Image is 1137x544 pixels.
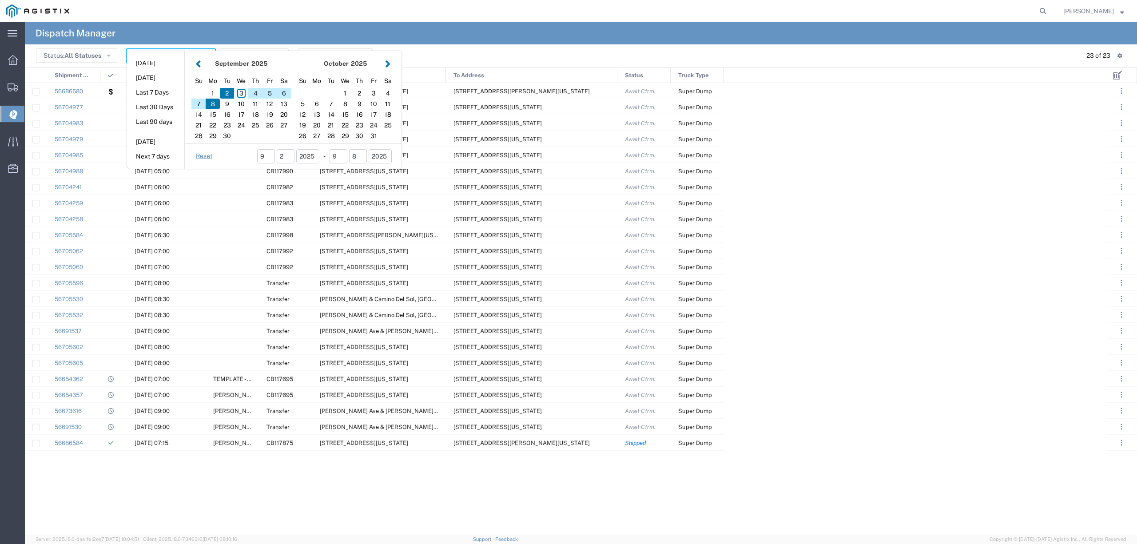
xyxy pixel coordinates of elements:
span: Status [625,68,643,83]
span: De Wolf Ave & E. Donner Ave, Clovis, California, United States [320,328,522,334]
a: 56704977 [55,104,83,111]
div: 5 [295,99,310,109]
span: Await Cfrm. [625,200,656,206]
span: 4165 E Childs Ave, Merced, California, 95341, United States [453,360,542,366]
div: 15 [206,109,220,120]
div: Wednesday [338,74,352,88]
span: 09/04/2025, 06:00 [135,184,170,191]
span: 09/04/2025, 09:00 [135,328,170,334]
span: 1771 Live Oak Blvd, Yuba City, California, 95991, United States [453,216,542,222]
span: 308 W Alluvial Ave, Clovis, California, 93611, United States [453,408,542,414]
a: Reset [196,152,212,161]
div: 3 [234,88,248,99]
div: 16 [352,109,366,120]
span: . . . [1121,198,1122,208]
div: 25 [248,120,262,131]
span: 6069 State Hwy 99w, Corning, California, 96021, United States [320,392,408,398]
div: 26 [262,120,277,131]
div: 13 [310,109,324,120]
span: . . . [1121,389,1122,400]
span: 09/03/2025, 09:00 [135,424,170,430]
button: [DATE] [127,56,184,70]
span: Truck Type [678,68,709,83]
div: 2 [220,88,234,99]
span: . . . [1121,262,1122,272]
span: Await Cfrm. [625,408,656,414]
span: 1050 North Court St, Redding, California, 96001, United States [453,376,542,382]
span: 201 Hydril Rd, Avenal, California, 93204, United States [453,120,542,127]
a: 56691537 [55,328,82,334]
input: dd [349,149,367,163]
button: ... [1115,389,1128,401]
button: ... [1115,101,1128,113]
span: Shipment No. [55,68,91,83]
span: Await Cfrm. [625,376,656,382]
button: Saved Searches [219,48,289,63]
span: . . . [1121,294,1122,304]
span: 2401 Coffee Rd, Bakersfield, California, 93308, United States [453,296,542,302]
span: CB117983 [266,200,293,206]
span: 09/04/2025, 07:00 [135,248,170,254]
div: 31 [366,131,381,141]
button: ... [1115,421,1128,433]
div: 10 [234,99,248,109]
span: Super Dump [678,104,712,111]
span: CB117695 [266,376,293,382]
span: Await Cfrm. [625,104,656,111]
span: Await Cfrm. [625,328,656,334]
a: 56691530 [55,424,82,430]
span: Pacheco & Camino Del Sol, Bakersfield, California, United States [320,312,575,318]
span: Lorretta Ayala [1063,6,1114,16]
div: 19 [262,109,277,120]
span: Super Dump [678,200,712,206]
span: Taranbir Chhina [213,424,261,430]
span: 499 Sunrise Ave, Madera, California, United States [320,360,408,366]
strong: September [215,60,249,67]
div: 23 of 23 [1086,51,1110,60]
a: Feedback [495,536,518,542]
button: ... [1115,293,1128,305]
div: 9 [352,99,366,109]
span: Transfer [266,280,290,286]
button: Status:All Statuses [36,48,117,63]
span: Await Cfrm. [625,296,656,302]
span: Super Dump [678,408,712,414]
span: 09/05/2025, 08:00 [135,344,170,350]
span: Super Dump [678,136,712,143]
div: Saturday [277,74,291,88]
div: 26 [295,131,310,141]
div: 28 [191,131,206,141]
div: 11 [381,99,395,109]
span: 1771 Live Oak Blvd, Yuba City, California, 95991, United States [453,200,542,206]
span: Super Dump [678,344,712,350]
span: Danelle Schlinger [213,392,261,398]
span: Await Cfrm. [625,280,656,286]
div: 21 [191,120,206,131]
span: Super Dump [678,328,712,334]
img: logo [6,4,69,18]
button: ... [1115,309,1128,321]
div: 29 [338,131,352,141]
strong: October [324,60,349,67]
span: Super Dump [678,296,712,302]
span: 09/04/2025, 07:00 [135,264,170,270]
span: 1050 North Court St, Redding, California, 96001, United States [453,392,542,398]
span: 308 W Alluvial Ave, Clovis, California, 93611, United States [453,424,542,430]
button: Next 7 days [127,150,184,163]
span: Super Dump [678,88,712,95]
button: ... [1115,261,1128,273]
div: 23 [352,120,366,131]
a: 56704983 [55,120,83,127]
span: 09/02/2025, 07:00 [135,376,170,382]
div: Wednesday [234,74,248,88]
span: Await Cfrm. [625,424,656,430]
div: 3 [366,88,381,99]
button: ... [1115,165,1128,177]
a: 56705596 [55,280,83,286]
span: CB117990 [266,168,293,175]
input: yyyy [296,149,319,163]
button: Last 30 Days [127,100,184,114]
button: ... [1115,133,1128,145]
div: Tuesday [324,74,338,88]
a: 56704241 [55,184,82,191]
